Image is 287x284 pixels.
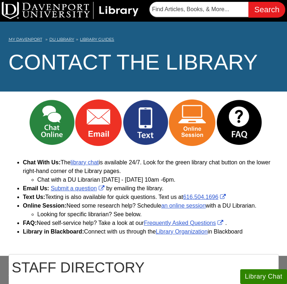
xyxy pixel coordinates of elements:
img: Online Session [169,99,216,146]
a: an online session [161,203,206,209]
li: by emailing the library. [23,184,279,193]
a: Link opens in new window [232,119,263,125]
li: The is available 24/7. Look for the green library chat button on the lower right-hand corner of t... [23,158,279,184]
b: Chat With Us: [23,159,61,165]
img: DU Library [2,2,139,19]
strong: Text Us: [23,194,45,200]
nav: breadcrumb [9,35,279,46]
a: My Davenport [9,36,42,43]
li: Need some research help? Schedule with a DU Librarian. [23,201,279,219]
li: Texting is also available for quick questions. Text us at [23,193,279,201]
a: Link opens in new window [51,185,106,191]
li: Connect with us through the in Blackboard [23,227,279,236]
li: Looking for specific librarian? See below. [37,210,279,219]
button: Library Chat [240,269,287,284]
a: Link opens in new window [185,119,216,125]
strong: FAQ: [23,220,37,226]
img: Text [122,99,169,146]
strong: Online Session: [23,203,67,209]
li: Need self-service help? Take a look at our . [23,219,279,227]
h2: Staff Directory [9,254,278,280]
img: Email [75,99,122,146]
a: Link opens in new window [144,220,225,226]
a: Contact the Library [9,50,258,74]
a: DU Library [49,37,74,42]
b: Email Us: [23,185,49,191]
input: Find Articles, Books, & More... [149,2,248,17]
a: Library Organization [156,228,208,235]
a: Link opens in new window [183,194,228,200]
input: Search [248,2,285,17]
form: Searches DU Library's articles, books, and more [149,2,285,17]
img: Chat [28,99,75,146]
a: library chat [71,159,99,165]
strong: Library in Blackboard: [23,228,84,235]
a: Link opens in new window [91,119,122,125]
img: FAQ [216,99,263,146]
a: Library Guides [80,37,114,42]
li: Chat with a DU Librarian [DATE] - [DATE] 10am -6pm. [37,176,279,184]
